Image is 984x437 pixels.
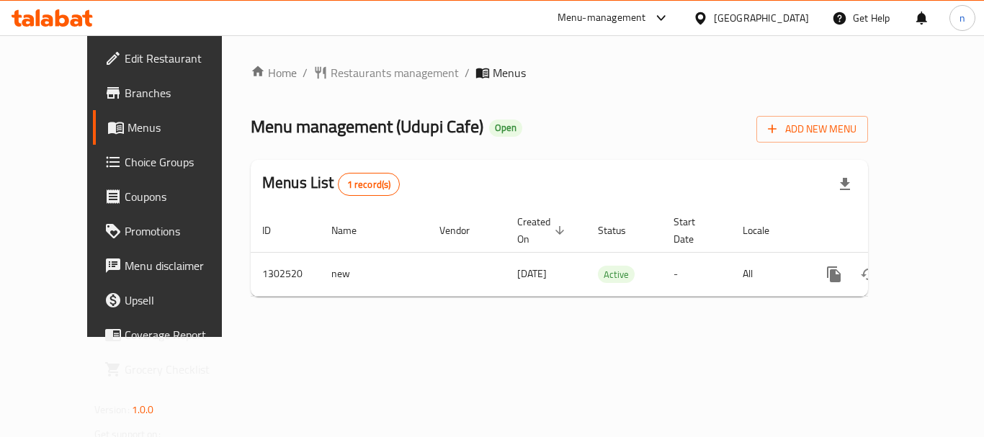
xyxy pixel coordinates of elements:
[674,213,714,248] span: Start Date
[493,64,526,81] span: Menus
[598,266,635,283] span: Active
[768,120,856,138] span: Add New Menu
[251,64,297,81] a: Home
[125,84,240,102] span: Branches
[93,76,251,110] a: Branches
[743,222,788,239] span: Locale
[251,209,967,297] table: enhanced table
[125,222,240,240] span: Promotions
[313,64,459,81] a: Restaurants management
[128,119,240,136] span: Menus
[489,122,522,134] span: Open
[331,222,375,239] span: Name
[598,222,645,239] span: Status
[125,361,240,378] span: Grocery Checklist
[338,173,401,196] div: Total records count
[558,9,646,27] div: Menu-management
[251,110,483,143] span: Menu management ( Udupi Cafe )
[93,352,251,387] a: Grocery Checklist
[805,209,967,253] th: Actions
[125,153,240,171] span: Choice Groups
[93,214,251,248] a: Promotions
[439,222,488,239] span: Vendor
[851,257,886,292] button: Change Status
[125,257,240,274] span: Menu disclaimer
[262,172,400,196] h2: Menus List
[828,167,862,202] div: Export file
[125,188,240,205] span: Coupons
[517,213,569,248] span: Created On
[331,64,459,81] span: Restaurants management
[465,64,470,81] li: /
[93,41,251,76] a: Edit Restaurant
[517,264,547,283] span: [DATE]
[339,178,400,192] span: 1 record(s)
[731,252,805,296] td: All
[817,257,851,292] button: more
[125,292,240,309] span: Upsell
[93,145,251,179] a: Choice Groups
[93,317,251,352] a: Coverage Report
[662,252,731,296] td: -
[132,400,154,419] span: 1.0.0
[93,179,251,214] a: Coupons
[303,64,308,81] li: /
[94,400,130,419] span: Version:
[960,10,965,26] span: n
[756,116,868,143] button: Add New Menu
[93,110,251,145] a: Menus
[251,252,320,296] td: 1302520
[262,222,290,239] span: ID
[93,283,251,317] a: Upsell
[125,50,240,67] span: Edit Restaurant
[93,248,251,283] a: Menu disclaimer
[320,252,428,296] td: new
[125,326,240,343] span: Coverage Report
[251,64,868,81] nav: breadcrumb
[489,120,522,137] div: Open
[714,10,809,26] div: [GEOGRAPHIC_DATA]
